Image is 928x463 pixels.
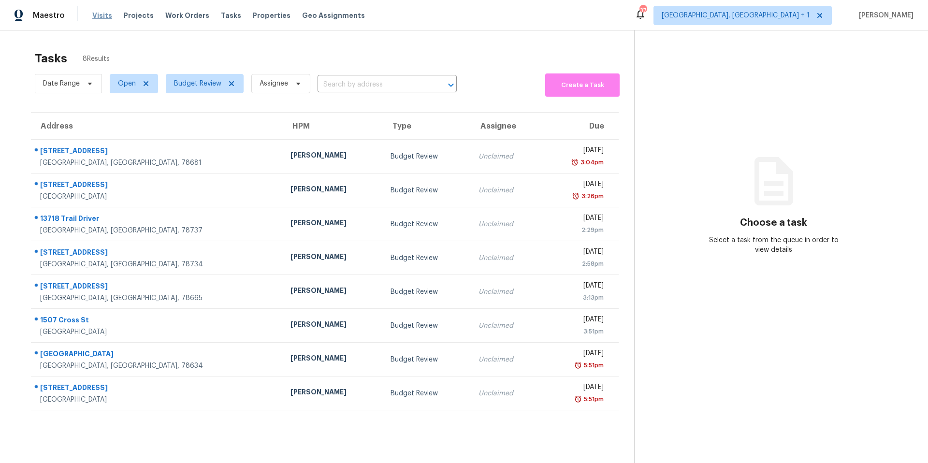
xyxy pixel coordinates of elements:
[40,395,275,405] div: [GEOGRAPHIC_DATA]
[545,73,620,97] button: Create a Task
[550,80,615,91] span: Create a Task
[549,293,604,303] div: 3:13pm
[478,152,534,161] div: Unclaimed
[478,253,534,263] div: Unclaimed
[174,79,221,88] span: Budget Review
[391,321,463,331] div: Budget Review
[391,152,463,161] div: Budget Review
[478,321,534,331] div: Unclaimed
[549,225,604,235] div: 2:29pm
[471,113,541,140] th: Assignee
[40,226,275,235] div: [GEOGRAPHIC_DATA], [GEOGRAPHIC_DATA], 78737
[40,349,275,361] div: [GEOGRAPHIC_DATA]
[253,11,290,20] span: Properties
[574,361,582,370] img: Overdue Alarm Icon
[478,287,534,297] div: Unclaimed
[541,113,619,140] th: Due
[391,355,463,364] div: Budget Review
[290,150,375,162] div: [PERSON_NAME]
[43,79,80,88] span: Date Range
[83,54,110,64] span: 8 Results
[40,281,275,293] div: [STREET_ADDRESS]
[290,184,375,196] div: [PERSON_NAME]
[40,383,275,395] div: [STREET_ADDRESS]
[704,235,843,255] div: Select a task from the queue in order to view details
[478,186,534,195] div: Unclaimed
[391,186,463,195] div: Budget Review
[283,113,383,140] th: HPM
[165,11,209,20] span: Work Orders
[124,11,154,20] span: Projects
[31,113,283,140] th: Address
[549,247,604,259] div: [DATE]
[290,319,375,332] div: [PERSON_NAME]
[391,253,463,263] div: Budget Review
[290,353,375,365] div: [PERSON_NAME]
[35,54,67,63] h2: Tasks
[290,286,375,298] div: [PERSON_NAME]
[549,348,604,361] div: [DATE]
[549,281,604,293] div: [DATE]
[318,77,430,92] input: Search by address
[40,327,275,337] div: [GEOGRAPHIC_DATA]
[639,6,646,15] div: 37
[580,191,604,201] div: 3:26pm
[391,389,463,398] div: Budget Review
[549,315,604,327] div: [DATE]
[40,315,275,327] div: 1507 Cross St
[40,247,275,260] div: [STREET_ADDRESS]
[582,394,604,404] div: 5:51pm
[40,260,275,269] div: [GEOGRAPHIC_DATA], [GEOGRAPHIC_DATA], 78734
[40,146,275,158] div: [STREET_ADDRESS]
[40,293,275,303] div: [GEOGRAPHIC_DATA], [GEOGRAPHIC_DATA], 78665
[478,389,534,398] div: Unclaimed
[574,394,582,404] img: Overdue Alarm Icon
[391,287,463,297] div: Budget Review
[40,361,275,371] div: [GEOGRAPHIC_DATA], [GEOGRAPHIC_DATA], 78634
[855,11,913,20] span: [PERSON_NAME]
[383,113,471,140] th: Type
[549,259,604,269] div: 2:58pm
[572,191,580,201] img: Overdue Alarm Icon
[290,218,375,230] div: [PERSON_NAME]
[549,327,604,336] div: 3:51pm
[444,78,458,92] button: Open
[391,219,463,229] div: Budget Review
[118,79,136,88] span: Open
[290,387,375,399] div: [PERSON_NAME]
[571,158,579,167] img: Overdue Alarm Icon
[40,158,275,168] div: [GEOGRAPHIC_DATA], [GEOGRAPHIC_DATA], 78681
[549,213,604,225] div: [DATE]
[92,11,112,20] span: Visits
[290,252,375,264] div: [PERSON_NAME]
[740,218,807,228] h3: Choose a task
[549,145,604,158] div: [DATE]
[662,11,810,20] span: [GEOGRAPHIC_DATA], [GEOGRAPHIC_DATA] + 1
[549,382,604,394] div: [DATE]
[582,361,604,370] div: 5:51pm
[33,11,65,20] span: Maestro
[549,179,604,191] div: [DATE]
[260,79,288,88] span: Assignee
[40,180,275,192] div: [STREET_ADDRESS]
[40,214,275,226] div: 13718 Trail Driver
[478,355,534,364] div: Unclaimed
[221,12,241,19] span: Tasks
[302,11,365,20] span: Geo Assignments
[478,219,534,229] div: Unclaimed
[40,192,275,202] div: [GEOGRAPHIC_DATA]
[579,158,604,167] div: 3:04pm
